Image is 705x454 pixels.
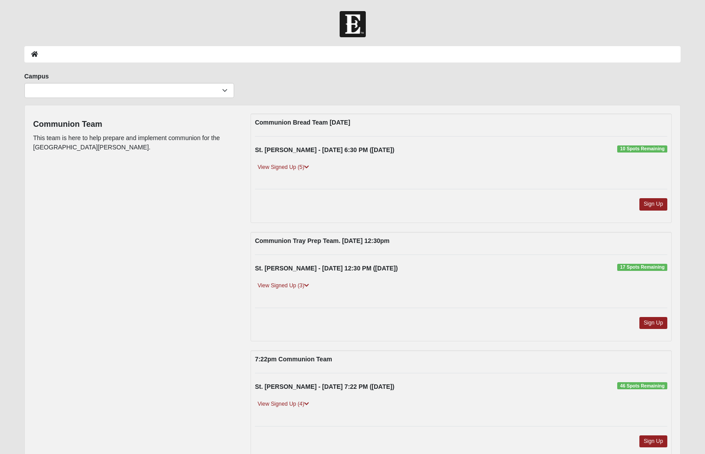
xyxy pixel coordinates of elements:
strong: St. [PERSON_NAME] - [DATE] 7:22 PM ([DATE]) [255,383,394,390]
a: View Signed Up (5) [255,163,312,172]
strong: Communion Tray Prep Team. [DATE] 12:30pm [255,237,390,244]
span: 46 Spots Remaining [617,382,667,389]
h4: Communion Team [33,120,237,129]
a: View Signed Up (4) [255,399,312,409]
p: This team is here to help prepare and implement communion for the [GEOGRAPHIC_DATA][PERSON_NAME]. [33,133,237,152]
label: Campus [24,72,49,81]
strong: 7:22pm Communion Team [255,356,332,363]
a: Sign Up [639,435,668,447]
img: Church of Eleven22 Logo [340,11,366,37]
span: 17 Spots Remaining [617,264,667,271]
a: Sign Up [639,198,668,210]
a: Sign Up [639,317,668,329]
strong: Communion Bread Team [DATE] [255,119,350,126]
strong: St. [PERSON_NAME] - [DATE] 6:30 PM ([DATE]) [255,146,394,153]
span: 10 Spots Remaining [617,145,667,153]
a: View Signed Up (3) [255,281,312,290]
strong: St. [PERSON_NAME] - [DATE] 12:30 PM ([DATE]) [255,265,398,272]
